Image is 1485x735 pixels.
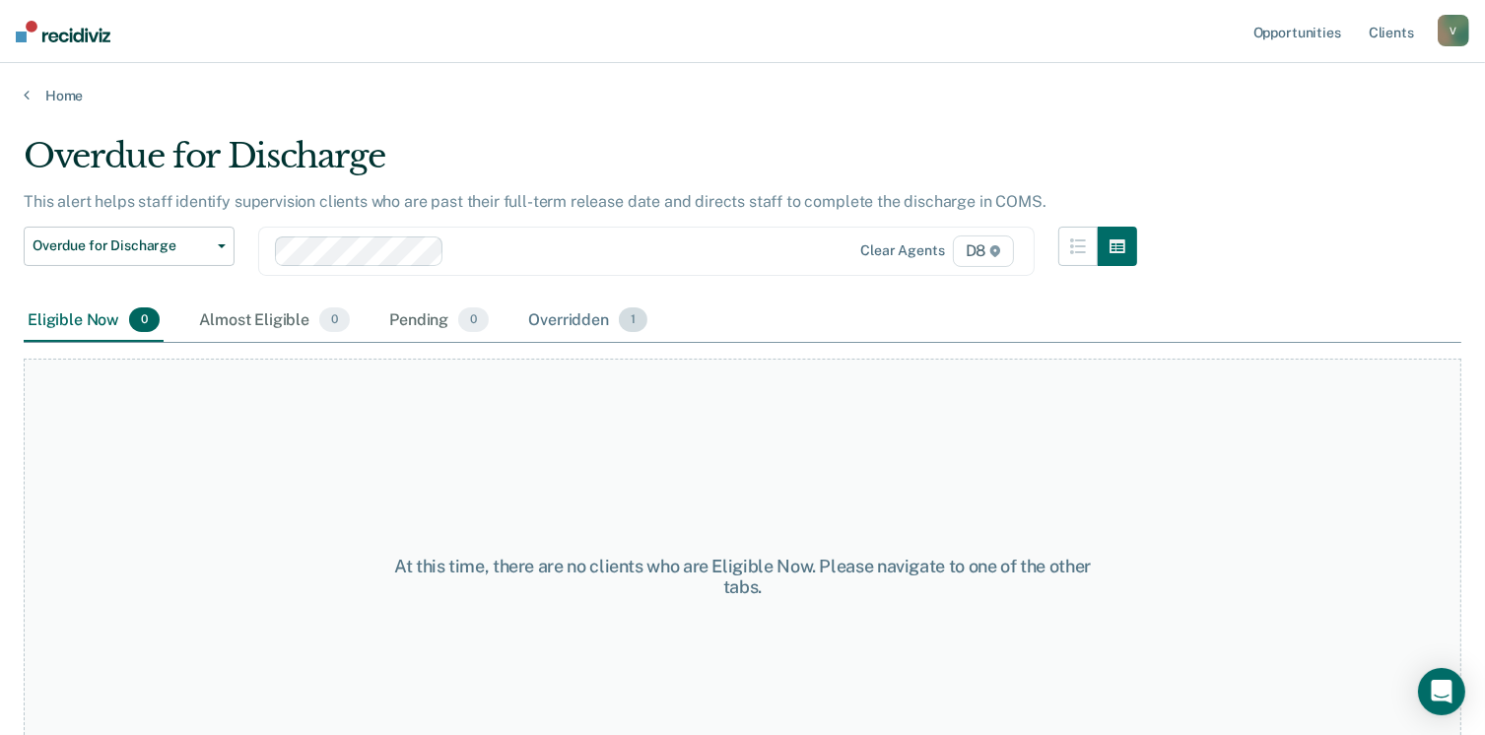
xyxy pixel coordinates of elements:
[24,136,1137,192] div: Overdue for Discharge
[319,307,350,333] span: 0
[16,21,110,42] img: Recidiviz
[195,300,354,343] div: Almost Eligible0
[458,307,489,333] span: 0
[24,192,1046,211] p: This alert helps staff identify supervision clients who are past their full-term release date and...
[129,307,160,333] span: 0
[860,242,944,259] div: Clear agents
[953,235,1015,267] span: D8
[1418,668,1465,715] div: Open Intercom Messenger
[24,227,235,266] button: Overdue for Discharge
[619,307,647,333] span: 1
[385,300,493,343] div: Pending0
[24,87,1461,104] a: Home
[33,237,210,254] span: Overdue for Discharge
[524,300,651,343] div: Overridden1
[383,556,1102,598] div: At this time, there are no clients who are Eligible Now. Please navigate to one of the other tabs.
[24,300,164,343] div: Eligible Now0
[1438,15,1469,46] button: V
